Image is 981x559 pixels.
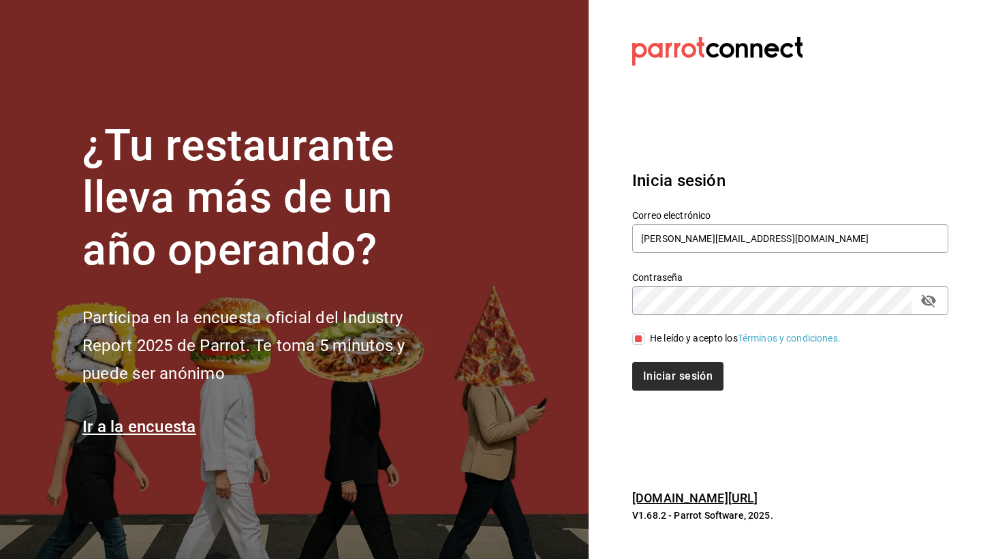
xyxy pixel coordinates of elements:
[632,272,948,282] label: Contraseña
[632,491,758,505] a: [DOMAIN_NAME][URL]
[650,331,841,346] div: He leído y acepto los
[82,304,450,387] h2: Participa en la encuesta oficial del Industry Report 2025 de Parrot. Te toma 5 minutos y puede se...
[82,417,196,436] a: Ir a la encuesta
[632,210,948,220] label: Correo electrónico
[632,168,948,193] h3: Inicia sesión
[632,509,948,522] p: V1.68.2 - Parrot Software, 2025.
[82,120,450,277] h1: ¿Tu restaurante lleva más de un año operando?
[632,224,948,253] input: Ingresa tu correo electrónico
[917,289,940,312] button: passwordField
[632,362,723,391] button: Iniciar sesión
[738,333,841,344] a: Términos y condiciones.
